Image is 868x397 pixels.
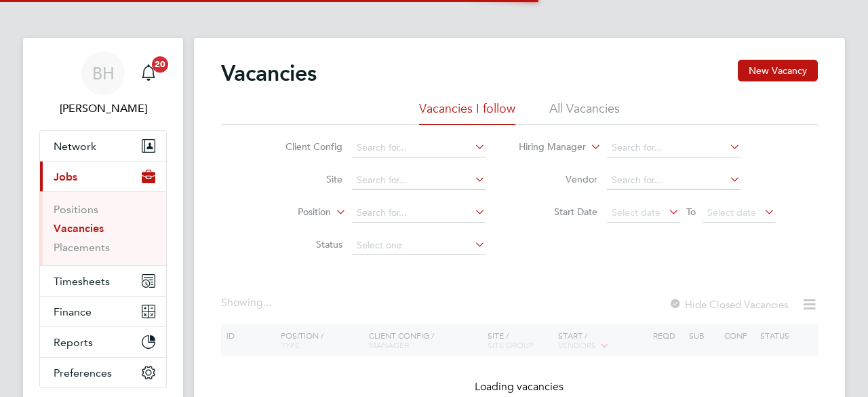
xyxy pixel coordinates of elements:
a: Vacancies [54,222,104,235]
button: New Vacancy [738,60,818,81]
li: All Vacancies [549,100,620,125]
button: Jobs [40,162,166,191]
span: 20 [152,56,168,73]
a: 20 [135,52,162,95]
button: Reports [40,327,166,357]
span: Network [54,140,96,153]
span: Jobs [54,170,77,183]
span: Beth Hawkins [39,100,167,117]
span: Finance [54,305,92,318]
input: Search for... [352,138,486,157]
input: Search for... [352,171,486,190]
span: ... [263,296,271,309]
div: Showing [221,296,274,310]
label: Vendor [519,173,597,185]
span: Timesheets [54,275,110,288]
input: Search for... [607,138,741,157]
label: Hide Closed Vacancies [669,298,788,311]
div: Jobs [40,191,166,265]
span: Select date [707,206,756,219]
span: Preferences [54,366,112,379]
button: Network [40,131,166,161]
label: Client Config [264,140,342,153]
button: Finance [40,297,166,326]
label: Site [264,173,342,185]
label: Position [253,206,331,219]
input: Search for... [607,171,741,190]
a: Placements [54,241,110,254]
button: Preferences [40,358,166,387]
a: Positions [54,203,98,216]
span: Reports [54,336,93,349]
label: Start Date [519,206,597,218]
h2: Vacancies [221,60,317,87]
span: Select date [612,206,660,219]
span: To [682,203,700,221]
label: Hiring Manager [508,140,586,154]
button: Timesheets [40,266,166,296]
li: Vacancies I follow [419,100,515,125]
input: Select one [352,236,486,255]
label: Status [264,238,342,250]
span: BH [92,64,115,82]
a: BH[PERSON_NAME] [39,52,167,117]
input: Search for... [352,204,486,223]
